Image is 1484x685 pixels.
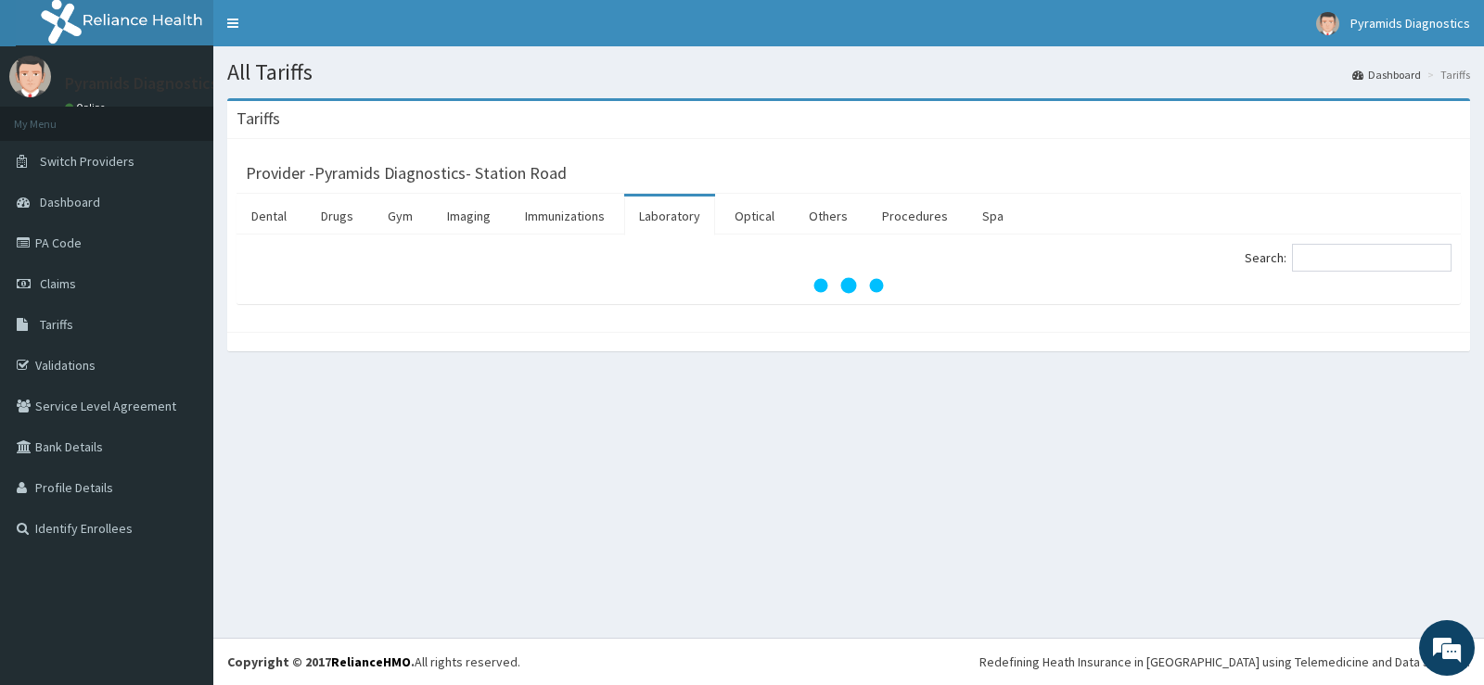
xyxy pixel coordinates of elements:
[213,638,1484,685] footer: All rights reserved.
[867,197,963,235] a: Procedures
[306,197,368,235] a: Drugs
[1316,12,1339,35] img: User Image
[812,248,886,323] svg: audio-loading
[227,60,1470,84] h1: All Tariffs
[510,197,620,235] a: Immunizations
[40,194,100,210] span: Dashboard
[40,153,134,170] span: Switch Providers
[9,56,51,97] img: User Image
[237,110,280,127] h3: Tariffs
[979,653,1470,671] div: Redefining Heath Insurance in [GEOGRAPHIC_DATA] using Telemedicine and Data Science!
[40,275,76,292] span: Claims
[720,197,789,235] a: Optical
[967,197,1018,235] a: Spa
[432,197,505,235] a: Imaging
[373,197,428,235] a: Gym
[1423,67,1470,82] li: Tariffs
[794,197,863,235] a: Others
[65,75,218,92] p: Pyramids Diagnostics
[1350,15,1470,32] span: Pyramids Diagnostics
[237,197,301,235] a: Dental
[1245,244,1452,272] label: Search:
[1352,67,1421,82] a: Dashboard
[246,165,567,182] h3: Provider - Pyramids Diagnostics- Station Road
[1292,244,1452,272] input: Search:
[624,197,715,235] a: Laboratory
[40,316,73,333] span: Tariffs
[65,101,109,114] a: Online
[331,653,411,670] a: RelianceHMO
[227,653,415,670] strong: Copyright © 2017 .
